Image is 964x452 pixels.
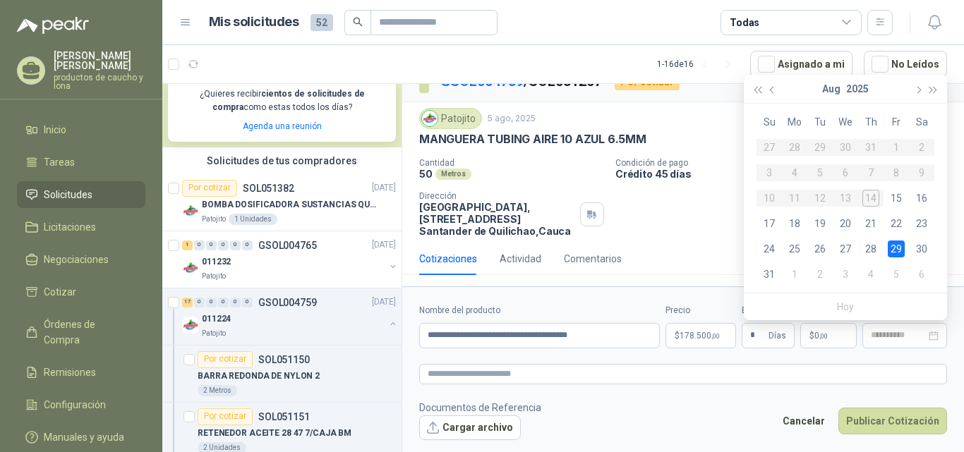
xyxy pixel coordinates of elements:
a: Tareas [17,149,145,176]
div: 0 [230,298,241,307]
div: 28 [862,240,879,257]
a: Solicitudes [17,181,145,208]
div: Patojito [419,108,482,129]
p: SOL051151 [258,412,310,422]
a: Licitaciones [17,214,145,240]
div: 2 [812,266,829,283]
td: 2025-08-24 [757,236,782,262]
span: Configuración [44,397,106,413]
span: Licitaciones [44,219,96,235]
span: 178.500 [680,331,720,340]
button: Aug [822,75,841,103]
td: 2025-08-22 [884,211,909,236]
div: 20 [837,215,854,232]
div: Metros [435,169,471,180]
div: 23 [913,215,930,232]
div: 25 [786,240,803,257]
td: 2025-09-01 [782,262,807,287]
div: 18 [786,215,803,232]
div: 1 - 16 de 16 [657,53,739,75]
td: 2025-08-27 [833,236,858,262]
th: Fr [884,109,909,135]
label: Entrega [742,304,795,317]
p: Condición de pago [615,158,958,168]
div: 31 [761,266,778,283]
div: 0 [218,298,229,307]
p: SOL051150 [258,355,310,365]
span: Días [769,324,786,348]
p: Dirección [419,191,574,201]
button: Publicar Cotización [838,408,947,434]
td: 2025-08-30 [909,236,934,262]
td: 2025-08-29 [884,236,909,262]
p: RETENEDOR ACEITE 28 47 7/CAJA BM [198,427,351,440]
td: 2025-08-18 [782,211,807,236]
th: Mo [782,109,807,135]
p: 5 ago, 2025 [488,112,536,126]
div: Comentarios [564,251,622,267]
p: $ 0,00 [800,323,857,348]
td: 2025-08-19 [807,211,833,236]
p: Crédito 45 días [615,168,958,180]
div: 5 [888,266,905,283]
span: Solicitudes [44,187,92,202]
a: Órdenes de Compra [17,311,145,353]
p: [GEOGRAPHIC_DATA], [STREET_ADDRESS] Santander de Quilichao , Cauca [419,201,574,237]
span: search [353,17,363,27]
button: Asignado a mi [750,51,852,78]
img: Company Logo [422,111,438,126]
span: ,00 [711,332,720,340]
div: 24 [761,240,778,257]
a: Por cotizarSOL051150BARRA REDONDA DE NYLON 22 Metros [162,346,402,403]
td: 2025-09-02 [807,262,833,287]
span: 0 [814,331,828,340]
th: We [833,109,858,135]
label: Nombre del producto [419,304,660,317]
p: 011224 [202,312,231,326]
span: $ [809,331,814,340]
p: Documentos de Referencia [419,400,541,415]
a: Remisiones [17,359,145,386]
div: 16 [913,190,930,207]
div: Solicitudes de tus compradores [162,147,402,174]
td: 2025-09-03 [833,262,858,287]
span: Cotizar [44,284,76,300]
td: 2025-08-17 [757,211,782,236]
button: No Leídos [864,51,947,78]
th: Sa [909,109,934,135]
div: 0 [230,240,241,250]
div: 0 [218,240,229,250]
div: 3 [837,266,854,283]
div: Actividad [500,251,541,267]
td: 2025-08-20 [833,211,858,236]
span: Órdenes de Compra [44,317,132,348]
img: Company Logo [182,259,199,276]
b: cientos de solicitudes de compra [212,89,365,112]
p: Patojito [202,328,226,339]
div: Por cotizar [198,408,253,425]
span: Negociaciones [44,252,109,267]
span: Remisiones [44,365,96,380]
img: Company Logo [182,202,199,219]
div: 29 [888,240,905,257]
p: BOMBA DOSIFICADORA SUSTANCIAS QUIMICAS [202,198,378,212]
div: Cotizaciones [419,251,477,267]
div: 0 [242,298,253,307]
button: Cancelar [775,408,833,434]
td: 2025-08-28 [858,236,884,262]
div: 0 [194,298,205,307]
td: 2025-08-31 [757,262,782,287]
span: Inicio [44,122,66,138]
span: ,00 [819,332,828,340]
td: 2025-08-15 [884,185,909,211]
td: 2025-08-25 [782,236,807,262]
div: 6 [913,266,930,283]
div: 1 Unidades [229,214,277,225]
div: 0 [206,240,217,250]
td: 2025-09-06 [909,262,934,287]
a: Agenda una reunión [243,121,322,131]
button: Cargar archivo [419,415,521,441]
div: 26 [812,240,829,257]
a: Negociaciones [17,246,145,273]
p: productos de caucho y lona [54,73,145,90]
